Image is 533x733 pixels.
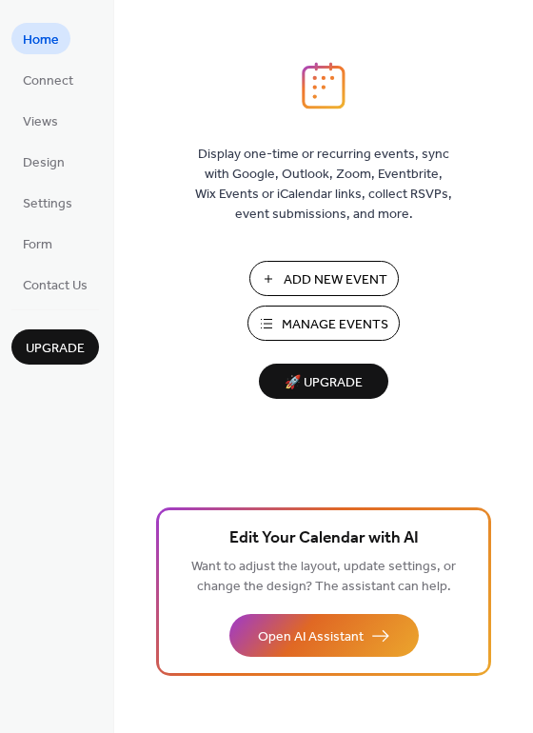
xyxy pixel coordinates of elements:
[23,194,72,214] span: Settings
[284,270,387,290] span: Add New Event
[302,62,345,109] img: logo_icon.svg
[259,364,388,399] button: 🚀 Upgrade
[270,370,377,396] span: 🚀 Upgrade
[229,614,419,657] button: Open AI Assistant
[23,30,59,50] span: Home
[11,23,70,54] a: Home
[229,525,419,552] span: Edit Your Calendar with AI
[23,235,52,255] span: Form
[258,627,364,647] span: Open AI Assistant
[191,554,456,600] span: Want to adjust the layout, update settings, or change the design? The assistant can help.
[195,145,452,225] span: Display one-time or recurring events, sync with Google, Outlook, Zoom, Eventbrite, Wix Events or ...
[11,228,64,259] a: Form
[11,64,85,95] a: Connect
[23,71,73,91] span: Connect
[11,187,84,218] a: Settings
[11,146,76,177] a: Design
[249,261,399,296] button: Add New Event
[23,153,65,173] span: Design
[23,112,58,132] span: Views
[26,339,85,359] span: Upgrade
[23,276,88,296] span: Contact Us
[247,306,400,341] button: Manage Events
[11,105,69,136] a: Views
[11,329,99,365] button: Upgrade
[11,268,99,300] a: Contact Us
[282,315,388,335] span: Manage Events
